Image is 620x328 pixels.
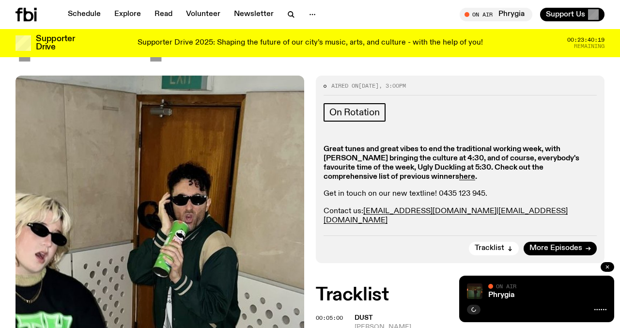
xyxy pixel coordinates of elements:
[36,35,75,51] h3: Supporter Drive
[108,8,147,21] a: Explore
[228,8,279,21] a: Newsletter
[180,8,226,21] a: Volunteer
[331,82,358,90] span: Aired on
[524,242,597,255] a: More Episodes
[567,37,604,43] span: 00:23:40:19
[488,291,514,299] a: Phrygia
[546,10,585,19] span: Support Us
[324,207,568,224] a: [EMAIL_ADDRESS][DOMAIN_NAME]
[324,103,386,122] a: On Rotation
[529,245,582,252] span: More Episodes
[574,44,604,49] span: Remaining
[469,242,519,255] button: Tracklist
[316,314,343,322] span: 00:05:00
[355,314,373,321] span: dust
[459,173,475,181] a: here
[475,173,477,181] strong: .
[496,283,516,289] span: On Air
[324,207,597,225] p: Contact us: |
[316,315,343,321] button: 00:05:00
[62,8,107,21] a: Schedule
[358,82,379,90] span: [DATE]
[149,8,178,21] a: Read
[138,39,483,47] p: Supporter Drive 2025: Shaping the future of our city’s music, arts, and culture - with the help o...
[467,283,482,299] img: A greeny-grainy film photo of Bela, John and Bindi at night. They are standing in a backyard on g...
[324,189,597,199] p: Get in touch on our new textline! 0435 123 945.
[379,82,406,90] span: , 3:00pm
[475,245,504,252] span: Tracklist
[540,8,604,21] button: Support Us
[460,8,532,21] button: On AirPhrygia
[316,286,604,304] h2: Tracklist
[324,145,579,181] strong: Great tunes and great vibes to end the traditional working week, with [PERSON_NAME] bringing the ...
[329,107,380,118] span: On Rotation
[15,20,164,64] span: [DATE]
[363,207,496,215] a: [EMAIL_ADDRESS][DOMAIN_NAME]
